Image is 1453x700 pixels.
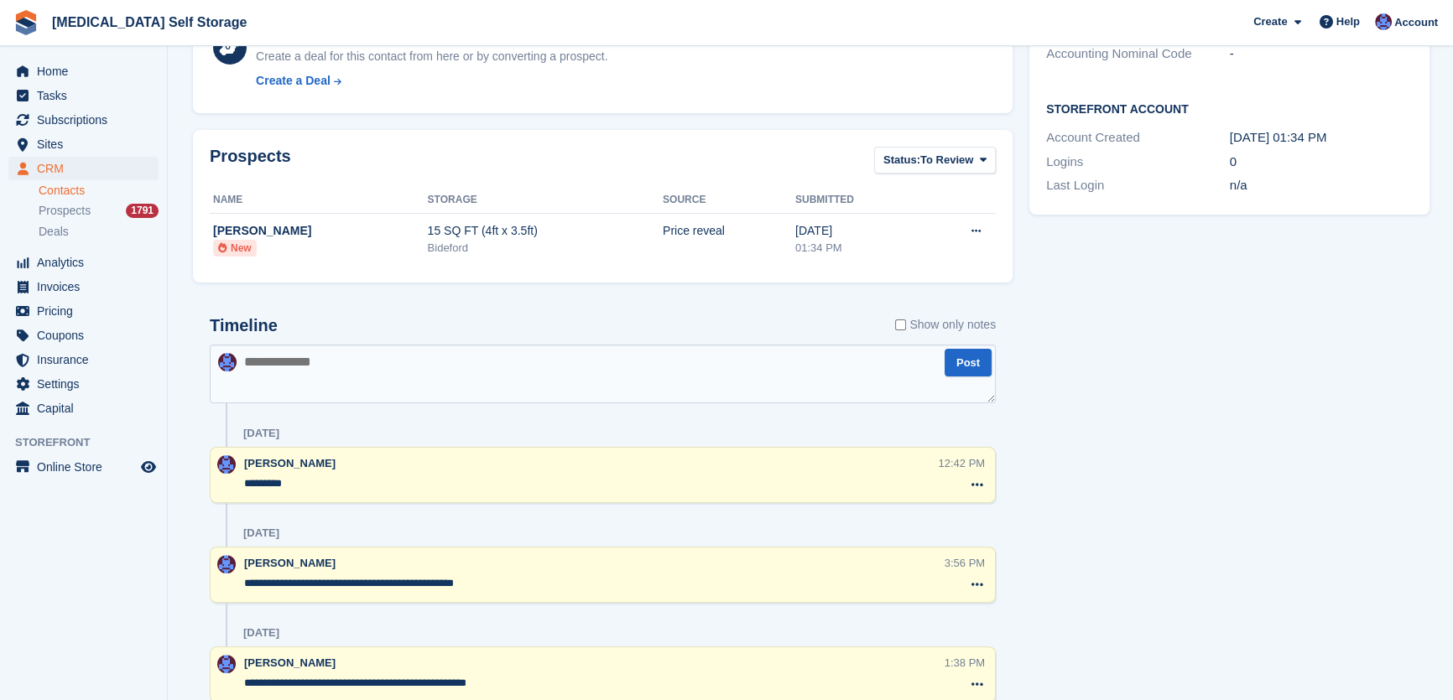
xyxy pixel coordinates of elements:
[217,655,236,673] img: Helen Walker
[244,656,336,669] span: [PERSON_NAME]
[37,372,138,396] span: Settings
[945,349,992,376] button: Post
[8,132,159,156] a: menu
[795,240,921,257] div: 01:34 PM
[39,224,69,240] span: Deals
[1046,44,1230,64] div: Accounting Nominal Code
[37,324,138,347] span: Coupons
[663,187,795,214] th: Source
[243,526,279,540] div: [DATE]
[663,222,795,240] div: Price reveal
[8,84,159,107] a: menu
[37,157,138,180] span: CRM
[37,251,138,274] span: Analytics
[39,203,91,219] span: Prospects
[895,316,996,334] label: Show only notes
[39,183,159,199] a: Contacts
[1230,153,1414,172] div: 0
[883,152,920,169] span: Status:
[210,187,428,214] th: Name
[45,8,253,36] a: [MEDICAL_DATA] Self Storage
[945,555,985,571] div: 3:56 PM
[15,434,167,451] span: Storefront
[210,316,278,335] h2: Timeline
[256,48,607,65] div: Create a deal for this contact from here or by converting a prospect.
[8,108,159,132] a: menu
[1046,153,1230,172] div: Logins
[1253,13,1287,30] span: Create
[1394,14,1438,31] span: Account
[1230,176,1414,195] div: n/a
[1375,13,1392,30] img: Helen Walker
[138,457,159,477] a: Preview store
[37,132,138,156] span: Sites
[795,222,921,240] div: [DATE]
[37,397,138,420] span: Capital
[428,222,663,240] div: 15 SQ FT (4ft x 3.5ft)
[39,202,159,220] a: Prospects 1791
[938,455,985,471] div: 12:42 PM
[1230,128,1414,148] div: [DATE] 01:34 PM
[874,147,996,174] button: Status: To Review
[37,84,138,107] span: Tasks
[37,348,138,371] span: Insurance
[37,275,138,298] span: Invoices
[37,455,138,479] span: Online Store
[37,108,138,132] span: Subscriptions
[8,397,159,420] a: menu
[244,557,336,569] span: [PERSON_NAME]
[8,251,159,274] a: menu
[945,655,985,671] div: 1:38 PM
[8,455,159,479] a: menu
[256,72,607,90] a: Create a Deal
[39,223,159,241] a: Deals
[1230,44,1414,64] div: -
[895,316,906,334] input: Show only notes
[428,240,663,257] div: Bideford
[213,222,428,240] div: [PERSON_NAME]
[126,204,159,218] div: 1791
[795,187,921,214] th: Submitted
[213,240,257,257] li: New
[8,157,159,180] a: menu
[1336,13,1360,30] span: Help
[37,299,138,323] span: Pricing
[210,147,291,178] h2: Prospects
[8,348,159,371] a: menu
[1046,128,1230,148] div: Account Created
[920,152,973,169] span: To Review
[243,427,279,440] div: [DATE]
[8,324,159,347] a: menu
[8,60,159,83] a: menu
[256,72,331,90] div: Create a Deal
[37,60,138,83] span: Home
[243,626,279,640] div: [DATE]
[8,275,159,298] a: menu
[217,555,236,573] img: Helen Walker
[217,455,236,474] img: Helen Walker
[8,372,159,396] a: menu
[13,10,39,35] img: stora-icon-8386f47178a22dfd0bd8f6a31ec36ba5ce8667c1dd55bd0f319d3a0aa187defe.svg
[1046,100,1413,117] h2: Storefront Account
[8,299,159,323] a: menu
[428,187,663,214] th: Storage
[218,353,237,371] img: Helen Walker
[1046,176,1230,195] div: Last Login
[244,457,336,469] span: [PERSON_NAME]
